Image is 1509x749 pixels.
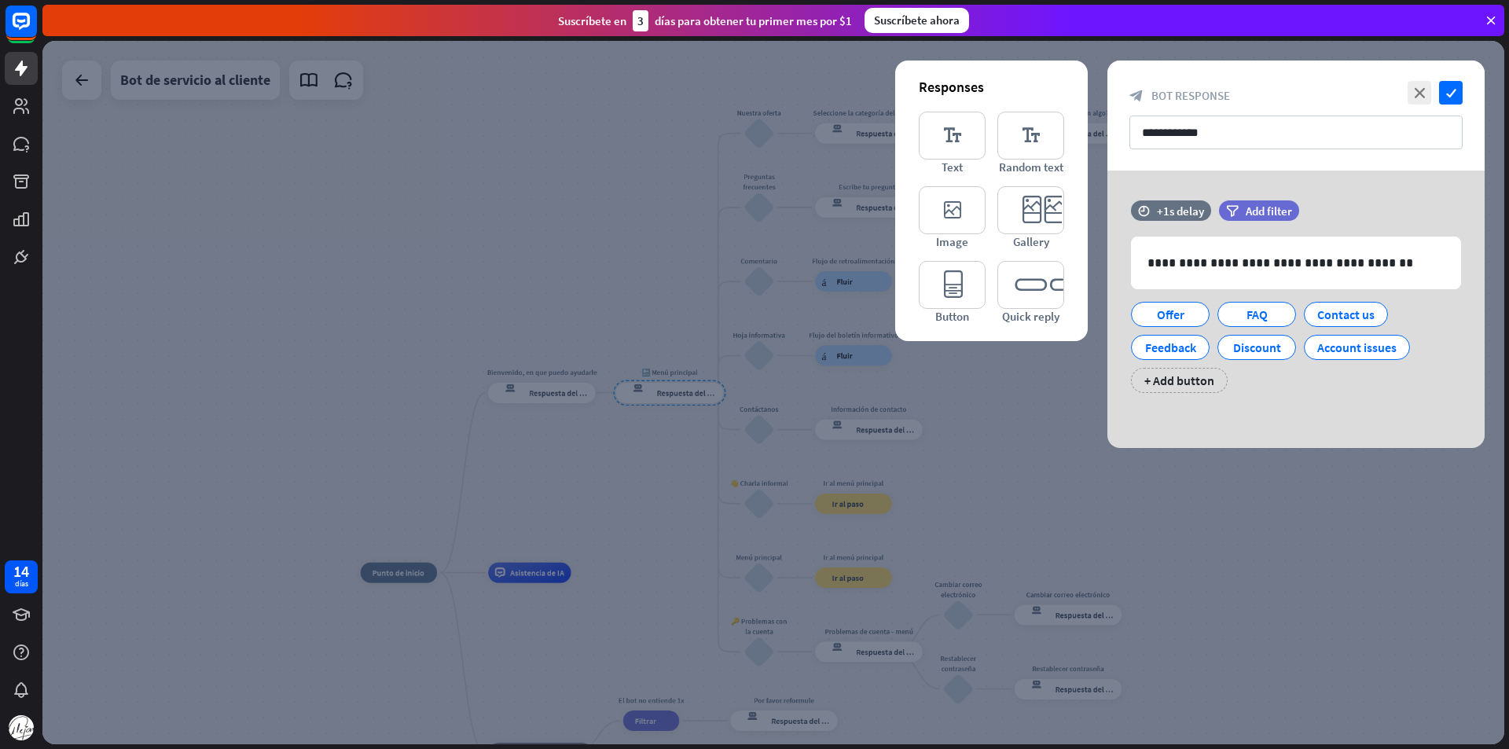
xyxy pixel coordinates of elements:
button: Abrir el widget de chat LiveChat [13,6,60,53]
font: días para obtener tu primer mes por $1 [655,13,852,28]
a: 14 días [5,560,38,593]
font: días [15,578,28,589]
font: 14 [13,561,29,581]
font: Suscríbete ahora [874,13,960,28]
font: Suscríbete en [558,13,626,28]
font: 3 [637,13,644,28]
